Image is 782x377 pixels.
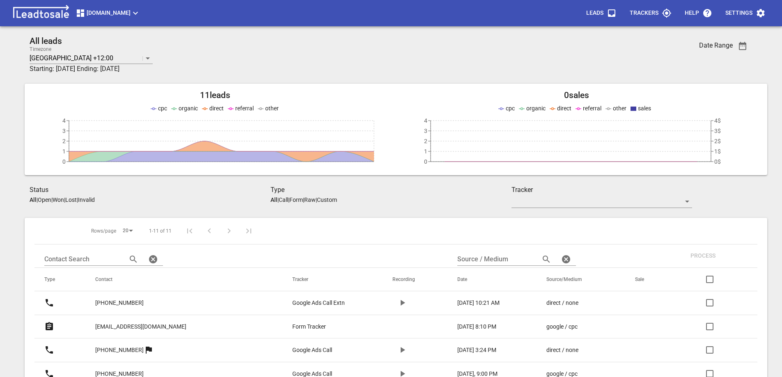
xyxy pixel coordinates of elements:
th: Date [447,268,537,291]
span: Rows/page [91,228,116,235]
tspan: 1 [62,148,66,155]
a: direct / none [546,299,602,307]
span: | [77,196,78,203]
a: google / cpc [546,322,602,331]
h3: Status [30,185,271,195]
p: [DATE] 3:24 PM [457,346,496,354]
th: Recording [383,268,447,291]
span: | [64,196,65,203]
p: direct / none [546,346,578,354]
span: referral [583,105,601,112]
span: cpc [506,105,515,112]
span: referral [235,105,254,112]
tspan: 2 [424,138,427,144]
a: Google Ads Call Extn [292,299,360,307]
p: Lost [65,196,77,203]
p: Call [279,196,288,203]
h2: 11 leads [34,90,396,101]
a: Google Ads Call [292,346,360,354]
p: Leads [586,9,603,17]
span: sales [638,105,651,112]
svg: Call [44,345,54,355]
a: [DATE] 10:21 AM [457,299,514,307]
tspan: 0$ [714,158,721,165]
p: Form [289,196,303,203]
th: Tracker [282,268,383,291]
h3: Type [271,185,511,195]
p: Trackers [630,9,658,17]
h2: All leads [30,36,632,46]
p: Invalid [78,196,95,203]
a: Form Tracker [292,322,360,331]
tspan: 2$ [714,138,721,144]
span: | [277,196,279,203]
p: [EMAIL_ADDRESS][DOMAIN_NAME] [95,322,186,331]
tspan: 0 [424,158,427,165]
span: | [303,196,304,203]
a: direct / none [546,346,602,354]
h3: Date Range [699,41,733,49]
tspan: 3 [62,128,66,134]
th: Contact [85,268,282,291]
span: | [316,196,317,203]
a: [DATE] 8:10 PM [457,322,514,331]
tspan: 2 [62,138,66,144]
span: direct [209,105,224,112]
button: [DOMAIN_NAME] [72,5,144,21]
p: direct / none [546,299,578,307]
h2: 0 sales [396,90,758,101]
span: [DOMAIN_NAME] [76,8,140,18]
tspan: 4 [424,117,427,124]
span: direct [557,105,571,112]
img: logo [10,5,72,21]
span: | [51,196,53,203]
p: [PHONE_NUMBER] [95,299,144,307]
span: 1-11 of 11 [149,228,172,235]
th: Sale [625,268,674,291]
h3: Starting: [DATE] Ending: [DATE] [30,64,632,74]
div: 20 [119,225,136,236]
p: Raw [304,196,316,203]
label: Timezone [30,47,51,52]
h3: Tracker [511,185,692,195]
svg: Form [44,322,54,331]
p: google / cpc [546,322,578,331]
svg: Call [44,298,54,308]
span: organic [526,105,546,112]
a: [EMAIL_ADDRESS][DOMAIN_NAME] [95,317,186,337]
a: [PHONE_NUMBER] [95,293,144,313]
aside: All [271,196,277,203]
th: Source/Medium [537,268,625,291]
button: Date Range [733,36,752,56]
a: [PHONE_NUMBER] [95,340,144,360]
p: Custom [317,196,337,203]
span: organic [179,105,198,112]
tspan: 4 [62,117,66,124]
p: Open [38,196,51,203]
tspan: 3 [424,128,427,134]
aside: All [30,196,37,203]
tspan: 1 [424,148,427,155]
span: | [37,196,38,203]
span: cpc [158,105,167,112]
p: [GEOGRAPHIC_DATA] +12:00 [30,53,113,63]
p: Google Ads Call Extn [292,299,345,307]
p: [DATE] 8:10 PM [457,322,496,331]
p: Settings [725,9,752,17]
a: [DATE] 3:24 PM [457,346,514,354]
tspan: 1$ [714,148,721,155]
span: | [288,196,289,203]
svg: More than one lead from this user [144,345,154,355]
p: Won [53,196,64,203]
tspan: 4$ [714,117,721,124]
th: Type [34,268,85,291]
p: Form Tracker [292,322,326,331]
p: Help [685,9,699,17]
span: other [613,105,626,112]
span: other [265,105,279,112]
tspan: 3$ [714,128,721,134]
p: [PHONE_NUMBER] [95,346,144,354]
p: [DATE] 10:21 AM [457,299,500,307]
tspan: 0 [62,158,66,165]
p: Google Ads Call [292,346,332,354]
